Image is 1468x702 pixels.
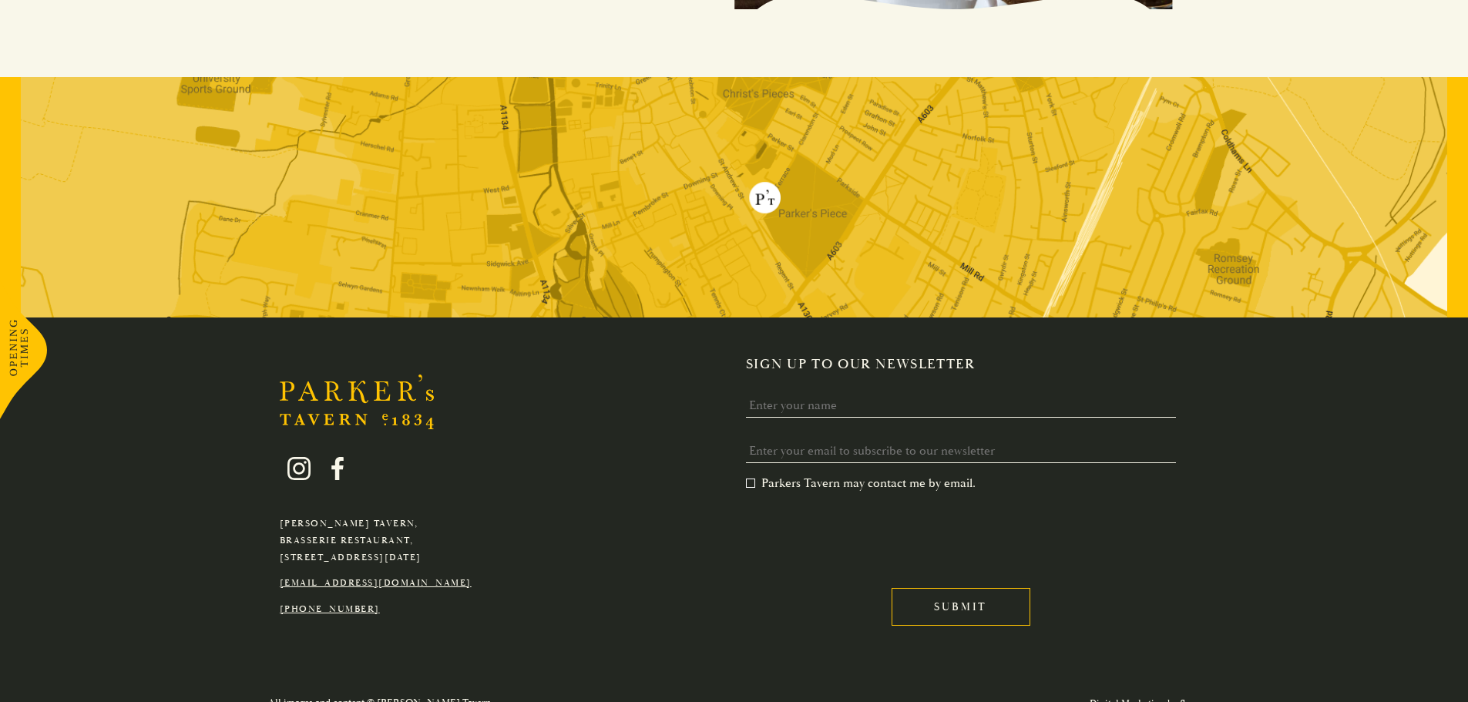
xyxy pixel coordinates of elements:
p: [PERSON_NAME] Tavern, Brasserie Restaurant, [STREET_ADDRESS][DATE] [280,516,472,566]
input: Submit [892,588,1030,626]
a: [EMAIL_ADDRESS][DOMAIN_NAME] [280,577,472,589]
input: Enter your name [746,394,1177,418]
label: Parkers Tavern may contact me by email. [746,475,976,491]
h2: Sign up to our newsletter [746,356,1189,373]
iframe: reCAPTCHA [746,503,980,563]
a: [PHONE_NUMBER] [280,603,380,615]
input: Enter your email to subscribe to our newsletter [746,439,1177,463]
img: map [21,77,1447,317]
